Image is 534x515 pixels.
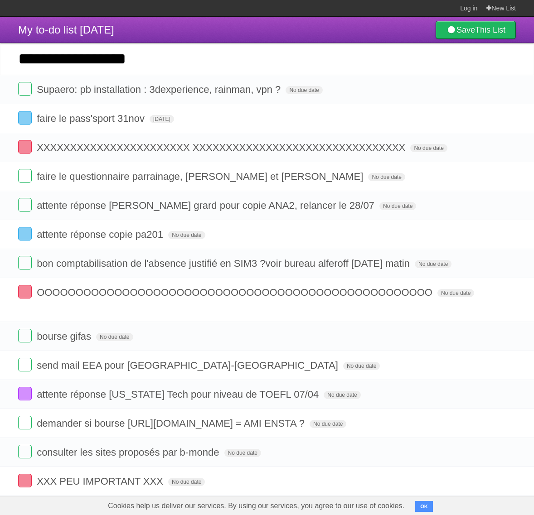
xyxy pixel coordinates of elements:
[224,449,261,457] span: No due date
[379,202,416,210] span: No due date
[37,171,365,182] span: faire le questionnaire parrainage, [PERSON_NAME] et [PERSON_NAME]
[37,360,340,371] span: send mail EEA pour [GEOGRAPHIC_DATA]-[GEOGRAPHIC_DATA]
[18,329,32,342] label: Done
[37,142,408,153] span: XXXXXXXXXXXXXXXXXXXXXXX XXXXXXXXXXXXXXXXXXXXXXXXXXXXXXXX
[150,115,174,123] span: [DATE]
[37,389,321,400] span: attente réponse [US_STATE] Tech pour niveau de TOEFL 07/04
[310,420,346,428] span: No due date
[18,445,32,458] label: Done
[475,25,505,34] b: This List
[286,86,322,94] span: No due date
[18,285,32,298] label: Done
[96,333,133,341] span: No due date
[37,200,377,211] span: attente réponse [PERSON_NAME] grard pour copie ANA2, relancer le 28/07
[437,289,474,297] span: No due date
[18,140,32,154] label: Done
[37,113,147,124] span: faire le pass'sport 31nov
[18,256,32,270] label: Done
[168,478,205,486] span: No due date
[415,260,451,268] span: No due date
[37,287,435,298] span: OOOOOOOOOOOOOOOOOOOOOOOOOOOOOOOOOOOOOOOOOOOOOOOOOOO
[18,387,32,400] label: Done
[99,497,413,515] span: Cookies help us deliver our services. By using our services, you agree to our use of cookies.
[18,227,32,241] label: Done
[18,358,32,371] label: Done
[18,111,32,125] label: Done
[18,82,32,96] label: Done
[410,144,447,152] span: No due date
[415,501,433,512] button: OK
[18,474,32,487] label: Done
[37,229,165,240] span: attente réponse copie pa201
[436,21,516,39] a: SaveThis List
[18,198,32,212] label: Done
[37,418,307,429] span: demander si bourse [URL][DOMAIN_NAME] = AMI ENSTA ?
[18,24,114,36] span: My to-do list [DATE]
[37,331,93,342] span: bourse gifas
[37,84,283,95] span: Supaero: pb installation : 3dexperience, rainman, vpn ?
[368,173,405,181] span: No due date
[37,258,412,269] span: bon comptabilisation de l'absence justifié en SIM3 ?voir bureau alferoff [DATE] matin
[324,391,360,399] span: No due date
[18,416,32,429] label: Done
[343,362,380,370] span: No due date
[168,231,205,239] span: No due date
[37,476,165,487] span: XXX PEU IMPORTANT XXX
[37,447,221,458] span: consulter les sites proposés par b-monde
[18,169,32,183] label: Done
